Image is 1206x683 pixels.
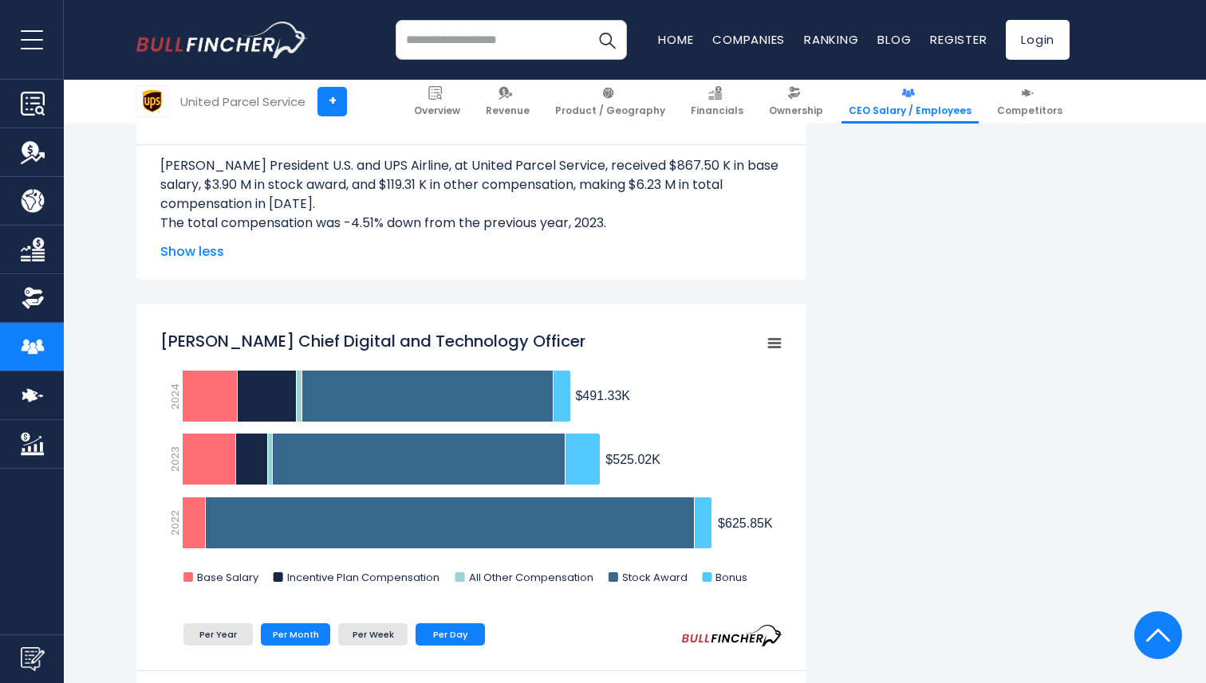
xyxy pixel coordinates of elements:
[21,286,45,310] img: Ownership
[658,31,693,48] a: Home
[769,104,823,117] span: Ownership
[137,86,167,116] img: UPS logo
[261,623,330,646] li: Per Month
[605,453,660,466] tspan: $525.02K
[877,31,911,48] a: Blog
[160,242,782,261] span: Show less
[691,104,743,117] span: Financials
[997,104,1062,117] span: Competitors
[160,330,585,352] tspan: [PERSON_NAME] Chief Digital and Technology Officer
[160,156,782,214] p: [PERSON_NAME] President U.S. and UPS Airline, at United Parcel Service, received $867.50 K in bas...
[287,570,439,585] text: Incentive Plan Compensation
[622,570,688,585] text: Stock Award
[849,104,972,117] span: CEO Salary / Employees
[469,570,593,585] text: All Other Compensation
[990,80,1070,124] a: Competitors
[555,104,665,117] span: Product / Geography
[197,570,259,585] text: Base Salary
[575,389,630,402] tspan: $491.33K
[587,20,627,60] button: Search
[715,570,747,585] text: Bonus
[841,80,979,124] a: CEO Salary / Employees
[712,31,785,48] a: Companies
[684,80,751,124] a: Financials
[804,31,858,48] a: Ranking
[548,80,672,124] a: Product / Geography
[183,623,253,646] li: Per Year
[479,80,537,124] a: Revenue
[486,104,530,117] span: Revenue
[414,104,460,117] span: Overview
[167,510,183,536] text: 2022
[167,383,183,410] text: 2024
[1006,20,1070,60] a: Login
[416,623,485,646] li: Per Day
[762,80,830,124] a: Ownership
[718,516,773,530] tspan: $625.85K
[160,322,782,601] svg: Bala Subramanian Chief Digital and Technology Officer
[160,214,782,233] p: The total compensation was -4.51% down from the previous year, 2023.
[930,31,987,48] a: Register
[180,92,305,111] div: United Parcel Service
[407,80,467,124] a: Overview
[136,22,308,58] a: Go to homepage
[167,446,183,472] text: 2023
[136,22,308,58] img: bullfincher logo
[338,623,408,646] li: Per Week
[317,87,347,116] a: +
